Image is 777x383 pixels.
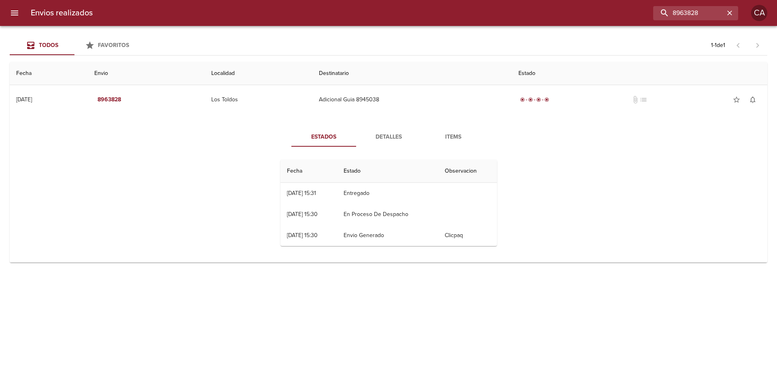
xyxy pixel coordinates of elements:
[296,132,351,142] span: Estados
[745,92,761,108] button: Activar notificaciones
[631,96,639,104] span: No tiene documentos adjuntos
[5,3,24,23] button: menu
[426,132,481,142] span: Items
[291,127,486,147] div: Tabs detalle de guia
[748,36,767,55] span: Pagina siguiente
[312,85,512,114] td: Adicional Guia 8945038
[280,160,338,183] th: Fecha
[520,97,525,102] span: radio_button_checked
[337,160,438,183] th: Estado
[438,225,497,246] td: Clicpaq
[280,160,497,246] table: Tabla de seguimiento
[732,96,741,104] span: star_border
[536,97,541,102] span: radio_button_checked
[10,62,88,85] th: Fecha
[751,5,767,21] div: CA
[544,97,549,102] span: radio_button_checked
[361,132,416,142] span: Detalles
[312,62,512,85] th: Destinatario
[94,92,124,107] button: 8963828
[88,62,204,85] th: Envio
[287,190,316,197] div: [DATE] 15:31
[10,62,767,263] table: Tabla de envíos del cliente
[287,211,318,218] div: [DATE] 15:30
[639,96,647,104] span: No tiene pedido asociado
[518,96,551,104] div: Entregado
[337,225,438,246] td: Envio Generado
[39,42,58,49] span: Todos
[337,183,438,204] td: Entregado
[653,6,724,20] input: buscar
[16,96,32,103] div: [DATE]
[528,97,533,102] span: radio_button_checked
[205,85,313,114] td: Los Toldos
[512,62,767,85] th: Estado
[98,95,121,105] em: 8963828
[98,42,129,49] span: Favoritos
[10,36,139,55] div: Tabs Envios
[205,62,313,85] th: Localidad
[31,6,93,19] h6: Envios realizados
[749,96,757,104] span: notifications_none
[711,41,725,49] p: 1 - 1 de 1
[728,92,745,108] button: Agregar a favoritos
[287,232,318,239] div: [DATE] 15:30
[337,204,438,225] td: En Proceso De Despacho
[438,160,497,183] th: Observacion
